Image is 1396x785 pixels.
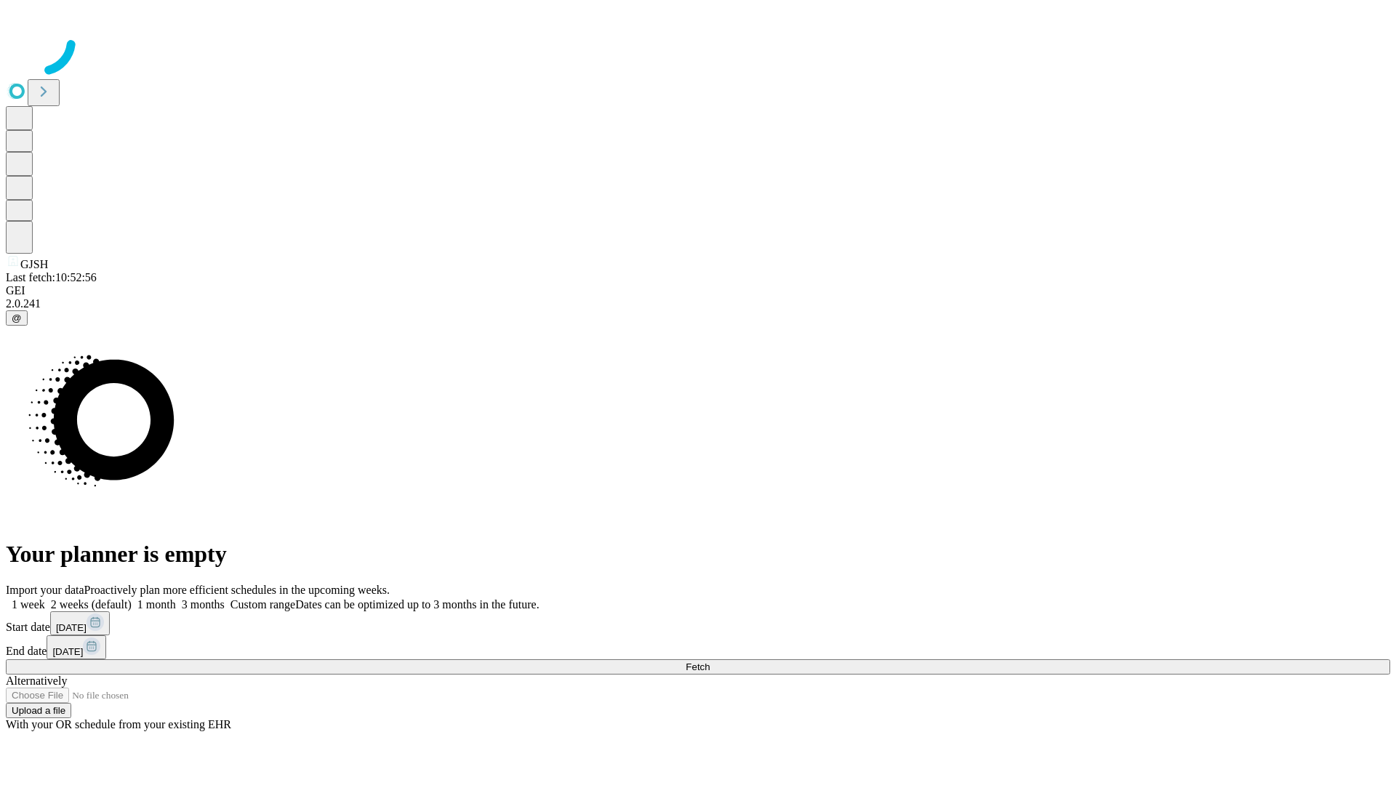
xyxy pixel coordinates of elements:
[51,598,132,611] span: 2 weeks (default)
[52,646,83,657] span: [DATE]
[6,718,231,730] span: With your OR schedule from your existing EHR
[6,584,84,596] span: Import your data
[12,313,22,323] span: @
[6,611,1390,635] div: Start date
[6,297,1390,310] div: 2.0.241
[6,703,71,718] button: Upload a file
[6,675,67,687] span: Alternatively
[47,635,106,659] button: [DATE]
[295,598,539,611] span: Dates can be optimized up to 3 months in the future.
[6,271,97,283] span: Last fetch: 10:52:56
[6,284,1390,297] div: GEI
[6,659,1390,675] button: Fetch
[56,622,87,633] span: [DATE]
[230,598,295,611] span: Custom range
[686,661,710,672] span: Fetch
[137,598,176,611] span: 1 month
[182,598,225,611] span: 3 months
[12,598,45,611] span: 1 week
[20,258,48,270] span: GJSH
[6,310,28,326] button: @
[6,541,1390,568] h1: Your planner is empty
[84,584,390,596] span: Proactively plan more efficient schedules in the upcoming weeks.
[6,635,1390,659] div: End date
[50,611,110,635] button: [DATE]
